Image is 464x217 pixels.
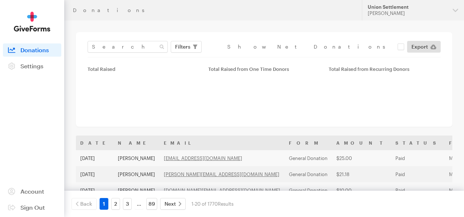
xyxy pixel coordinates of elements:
td: [PERSON_NAME] [113,166,159,182]
span: Filters [175,42,190,51]
td: [DATE] [76,150,113,166]
td: [DATE] [76,182,113,198]
span: Donations [20,46,49,53]
div: Total Raised from One Time Donors [208,66,320,72]
a: Export [407,41,441,53]
td: Paid [391,182,445,198]
th: Name [113,136,159,150]
a: [EMAIL_ADDRESS][DOMAIN_NAME] [164,155,242,161]
div: 1-20 of 1770 [192,198,233,210]
span: Next [165,199,176,208]
a: Account [3,185,61,198]
td: Paid [391,150,445,166]
div: Total Raised from Recurring Donors [329,66,441,72]
td: [PERSON_NAME] [113,150,159,166]
a: [DOMAIN_NAME][EMAIL_ADDRESS][DOMAIN_NAME] [164,187,280,193]
span: Results [218,201,233,207]
div: [PERSON_NAME] [368,10,447,16]
span: Settings [20,62,43,69]
th: Date [76,136,113,150]
th: Status [391,136,445,150]
td: [PERSON_NAME] [113,182,159,198]
div: Union Settlement [368,4,447,10]
td: General Donation [285,150,332,166]
a: Settings [3,60,61,73]
div: Total Raised [88,66,200,72]
td: [DATE] [76,166,113,182]
input: Search Name & Email [88,41,168,53]
td: $25.00 [332,150,391,166]
span: Export [411,42,428,51]
a: [PERSON_NAME][EMAIL_ADDRESS][DOMAIN_NAME] [164,171,279,177]
th: Email [159,136,285,150]
td: $21.18 [332,166,391,182]
td: General Donation [285,182,332,198]
a: 89 [146,198,157,210]
th: Form [285,136,332,150]
a: Next [160,198,186,210]
a: 2 [111,198,120,210]
td: Paid [391,166,445,182]
span: Account [20,188,44,195]
button: Filters [171,41,202,53]
td: General Donation [285,166,332,182]
th: Amount [332,136,391,150]
span: Sign Out [20,204,45,211]
td: $10.00 [332,182,391,198]
a: 3 [123,198,132,210]
img: GiveForms [14,12,50,32]
a: Donations [3,43,61,57]
a: Sign Out [3,201,61,214]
